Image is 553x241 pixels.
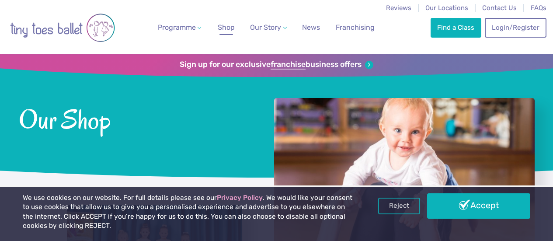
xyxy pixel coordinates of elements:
a: Sign up for our exclusivefranchisebusiness offers [180,60,373,70]
a: Accept [427,193,530,219]
span: Our Shop [19,102,251,134]
a: Our Locations [425,4,468,12]
a: Reject [378,198,420,214]
strong: franchise [271,60,306,70]
a: Our Story [247,19,290,36]
span: Franchising [336,23,375,31]
span: Shop [218,23,235,31]
a: Login/Register [485,18,546,37]
a: Find a Class [431,18,481,37]
a: FAQs [531,4,546,12]
a: Reviews [386,4,411,12]
a: Shop [214,19,238,36]
span: Programme [158,23,196,31]
a: Franchising [332,19,378,36]
a: Programme [154,19,205,36]
a: News [299,19,323,36]
span: Our Story [250,23,281,31]
img: tiny toes ballet [10,6,115,50]
a: Contact Us [482,4,517,12]
span: News [302,23,320,31]
a: Privacy Policy [217,194,263,202]
p: We use cookies on our website. For full details please see our . We would like your consent to us... [23,193,353,231]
